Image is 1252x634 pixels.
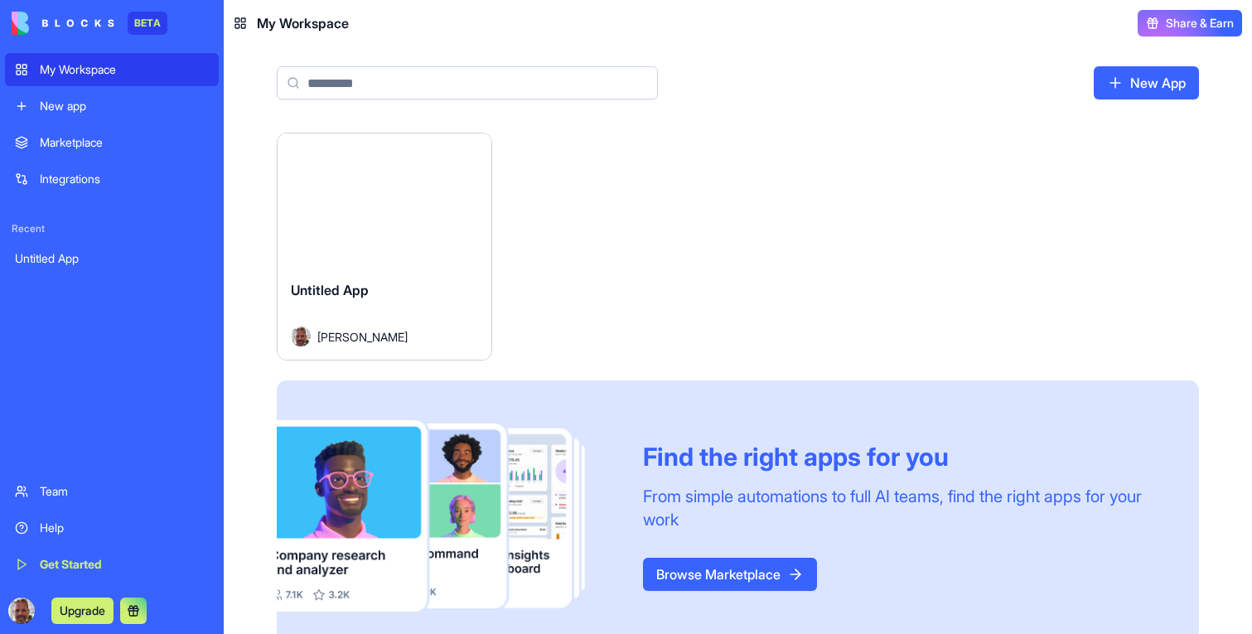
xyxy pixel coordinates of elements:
[12,12,114,35] img: logo
[317,328,408,346] span: [PERSON_NAME]
[40,61,209,78] div: My Workspace
[291,327,311,346] img: Avatar
[8,598,35,624] img: ACg8ocI_MP9T6JlssSeeqCwTZ9aHmt7NuQhA9OxgHzsNXbnc3kmmQgMIbg=s96-c
[15,250,209,267] div: Untitled App
[277,420,616,611] img: Frame_181_egmpey.png
[1094,66,1199,99] a: New App
[5,53,219,86] a: My Workspace
[40,171,209,187] div: Integrations
[40,134,209,151] div: Marketplace
[12,12,167,35] a: BETA
[5,222,219,235] span: Recent
[291,282,369,298] span: Untitled App
[5,126,219,159] a: Marketplace
[40,556,209,573] div: Get Started
[5,242,219,275] a: Untitled App
[257,13,349,33] span: My Workspace
[5,511,219,544] a: Help
[40,483,209,500] div: Team
[5,90,219,123] a: New app
[5,548,219,581] a: Get Started
[643,485,1159,531] div: From simple automations to full AI teams, find the right apps for your work
[643,442,1159,472] div: Find the right apps for you
[643,558,817,591] a: Browse Marketplace
[5,162,219,196] a: Integrations
[40,520,209,536] div: Help
[5,475,219,508] a: Team
[1138,10,1242,36] button: Share & Earn
[40,98,209,114] div: New app
[277,133,492,361] a: Untitled AppAvatar[PERSON_NAME]
[128,12,167,35] div: BETA
[51,602,114,618] a: Upgrade
[1166,15,1234,31] span: Share & Earn
[51,598,114,624] button: Upgrade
